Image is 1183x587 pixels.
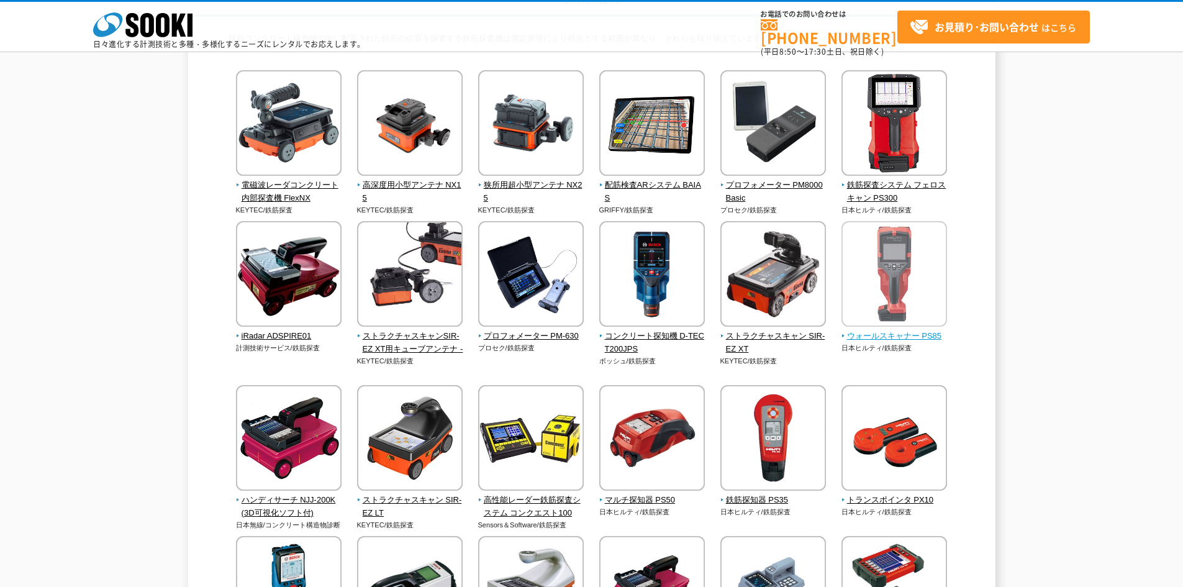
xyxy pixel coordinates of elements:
[236,167,342,204] a: 電磁波レーダコンクリート内部探査機 FlexNX
[357,205,463,216] p: KEYTEC/鉄筋探査
[720,494,827,507] span: 鉄筋探知器 PS35
[478,482,584,519] a: 高性能レーダー鉄筋探査システム コンクエスト100
[236,330,342,343] span: iRadar ADSPIRE01
[761,11,897,18] span: お電話でのお問い合わせは
[841,343,948,353] p: 日本ヒルティ/鉄筋探査
[720,385,826,494] img: 鉄筋探知器 PS35
[599,330,705,356] span: コンクリート探知機 D-TECT200JPS
[720,507,827,517] p: 日本ヒルティ/鉄筋探査
[897,11,1090,43] a: お見積り･お問い合わせはこちら
[599,167,705,204] a: 配筋検査ARシステム BAIAS
[236,70,342,179] img: 電磁波レーダコンクリート内部探査機 FlexNX
[841,330,948,343] span: ウォールスキャナー PS85
[599,385,705,494] img: マルチ探知器 PS50
[478,179,584,205] span: 狭所用超小型アンテナ NX25
[357,520,463,530] p: KEYTEC/鉄筋探査
[236,221,342,330] img: iRadar ADSPIRE01
[236,318,342,343] a: iRadar ADSPIRE01
[720,205,827,216] p: プロセク/鉄筋探査
[935,19,1039,34] strong: お見積り･お問い合わせ
[93,40,365,48] p: 日々進化する計測技術と多種・多様化するニーズにレンタルでお応えします。
[599,494,705,507] span: マルチ探知器 PS50
[357,494,463,520] span: ストラクチャスキャン SIR-EZ LT
[761,19,897,45] a: [PHONE_NUMBER]
[357,70,463,179] img: 高深度用小型アンテナ NX15
[599,70,705,179] img: 配筋検査ARシステム BAIAS
[761,46,884,57] span: (平日 ～ 土日、祝日除く)
[720,70,826,179] img: プロフォメーター PM8000Basic
[478,70,584,179] img: 狭所用超小型アンテナ NX25
[236,482,342,519] a: ハンディサーチ NJJ-200K(3D可視化ソフト付)
[478,385,584,494] img: 高性能レーダー鉄筋探査システム コンクエスト100
[720,330,827,356] span: ストラクチャスキャン SIR-EZ XT
[720,318,827,355] a: ストラクチャスキャン SIR-EZ XT
[841,221,947,330] img: ウォールスキャナー PS85
[599,205,705,216] p: GRIFFY/鉄筋探査
[478,167,584,204] a: 狭所用超小型アンテナ NX25
[910,18,1076,37] span: はこちら
[841,70,947,179] img: 鉄筋探査システム フェロスキャン PS300
[599,482,705,507] a: マルチ探知器 PS50
[599,356,705,366] p: ボッシュ/鉄筋探査
[236,179,342,205] span: 電磁波レーダコンクリート内部探査機 FlexNX
[236,205,342,216] p: KEYTEC/鉄筋探査
[357,221,463,330] img: ストラクチャスキャンSIR-EZ XT用キューブアンテナ -
[599,507,705,517] p: 日本ヒルティ/鉄筋探査
[236,343,342,353] p: 計測技術サービス/鉄筋探査
[478,343,584,353] p: プロセク/鉄筋探査
[478,205,584,216] p: KEYTEC/鉄筋探査
[804,46,827,57] span: 17:30
[357,482,463,519] a: ストラクチャスキャン SIR-EZ LT
[236,494,342,520] span: ハンディサーチ NJJ-200K(3D可視化ソフト付)
[357,167,463,204] a: 高深度用小型アンテナ NX15
[357,179,463,205] span: 高深度用小型アンテナ NX15
[841,179,948,205] span: 鉄筋探査システム フェロスキャン PS300
[841,482,948,507] a: トランスポインタ PX10
[478,318,584,343] a: プロフォメーター PM-630
[599,221,705,330] img: コンクリート探知機 D-TECT200JPS
[720,482,827,507] a: 鉄筋探知器 PS35
[599,318,705,355] a: コンクリート探知機 D-TECT200JPS
[720,179,827,205] span: プロフォメーター PM8000Basic
[841,205,948,216] p: 日本ヒルティ/鉄筋探査
[478,221,584,330] img: プロフォメーター PM-630
[720,167,827,204] a: プロフォメーター PM8000Basic
[841,507,948,517] p: 日本ヒルティ/鉄筋探査
[357,318,463,355] a: ストラクチャスキャンSIR-EZ XT用キューブアンテナ -
[841,318,948,343] a: ウォールスキャナー PS85
[779,46,797,57] span: 8:50
[841,167,948,204] a: 鉄筋探査システム フェロスキャン PS300
[841,494,948,507] span: トランスポインタ PX10
[478,494,584,520] span: 高性能レーダー鉄筋探査システム コンクエスト100
[478,520,584,530] p: Sensors＆Software/鉄筋探査
[357,385,463,494] img: ストラクチャスキャン SIR-EZ LT
[841,385,947,494] img: トランスポインタ PX10
[478,330,584,343] span: プロフォメーター PM-630
[720,356,827,366] p: KEYTEC/鉄筋探査
[599,179,705,205] span: 配筋検査ARシステム BAIAS
[357,330,463,356] span: ストラクチャスキャンSIR-EZ XT用キューブアンテナ -
[720,221,826,330] img: ストラクチャスキャン SIR-EZ XT
[236,385,342,494] img: ハンディサーチ NJJ-200K(3D可視化ソフト付)
[357,356,463,366] p: KEYTEC/鉄筋探査
[236,520,342,530] p: 日本無線/コンクリート構造物診断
